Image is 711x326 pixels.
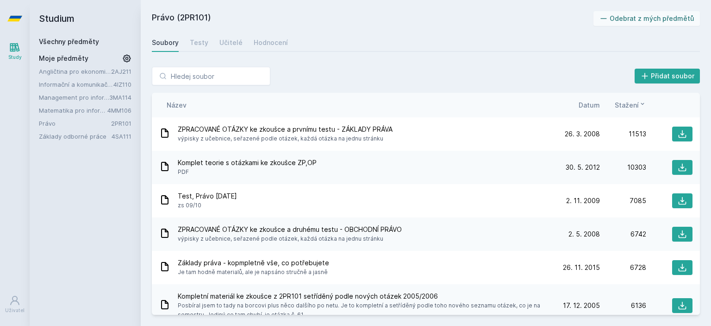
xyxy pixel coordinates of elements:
a: Právo [39,119,111,128]
span: Je tam hodně materialů, ale je napsáno stručně a jasně [178,268,329,277]
span: ZPRACOVANÉ OTÁZKY ke zkoušce a druhému testu - OBCHODNÍ PRÁVO [178,225,402,234]
div: 10303 [600,163,646,172]
span: ZPRACOVANÉ OTÁZKY ke zkoušce a prvnímu testu - ZÁKLADY PRÁVA [178,125,393,134]
div: Soubory [152,38,179,47]
a: Hodnocení [254,33,288,52]
span: zs 09/10 [178,201,237,210]
span: 26. 3. 2008 [565,129,600,139]
a: Management pro informatiky a statistiky [39,93,109,102]
a: Informační a komunikační technologie [39,80,113,89]
span: 2. 11. 2009 [566,196,600,205]
div: Učitelé [219,38,243,47]
div: 6728 [600,263,646,272]
div: 7085 [600,196,646,205]
button: Stažení [615,100,646,110]
a: 4SA111 [112,133,131,140]
a: Matematika pro informatiky [39,106,107,115]
span: Test, Právo [DATE] [178,192,237,201]
div: 11513 [600,129,646,139]
h2: Právo (2PR101) [152,11,593,26]
a: Všechny předměty [39,38,99,45]
a: Uživatel [2,290,28,319]
a: Učitelé [219,33,243,52]
a: 2AJ211 [111,68,131,75]
button: Datum [579,100,600,110]
div: Uživatel [5,307,25,314]
span: Základy práva - kopmpletně vše, co potřebujete [178,258,329,268]
a: 3MA114 [109,94,131,101]
span: 2. 5. 2008 [568,230,600,239]
a: 4IZ110 [113,81,131,88]
a: 4MM106 [107,107,131,114]
span: PDF [178,167,317,177]
a: 2PR101 [111,120,131,127]
button: Odebrat z mých předmětů [593,11,700,26]
span: 26. 11. 2015 [563,263,600,272]
div: Study [8,54,22,61]
span: Stažení [615,100,639,110]
a: Angličtina pro ekonomická studia 1 (B2/C1) [39,67,111,76]
div: 6742 [600,230,646,239]
a: Study [2,37,28,65]
span: výpisky z učebnice, seřazené podle otázek, každá otázka na jednu stránku [178,134,393,143]
span: Moje předměty [39,54,88,63]
div: Testy [190,38,208,47]
span: Posbíral jsem to tady na borcovi plus něco dalšího po netu. Je to kompletní a setříděný podle toh... [178,301,550,320]
button: Přidat soubor [635,69,700,83]
a: Testy [190,33,208,52]
span: výpisky z učebnice, seřazené podle otázek, každá otázka na jednu stránku [178,234,402,243]
div: Hodnocení [254,38,288,47]
input: Hledej soubor [152,67,270,85]
span: Kompletní materiál ke zkoušce z 2PR101 setříděný podle nových otázek 2005/2006 [178,292,550,301]
div: 6136 [600,301,646,310]
a: Základy odborné práce [39,132,112,141]
a: Soubory [152,33,179,52]
span: 30. 5. 2012 [566,163,600,172]
span: 17. 12. 2005 [563,301,600,310]
span: Komplet teorie s otázkami ke zkoušce ZP,OP [178,158,317,167]
button: Název [167,100,187,110]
